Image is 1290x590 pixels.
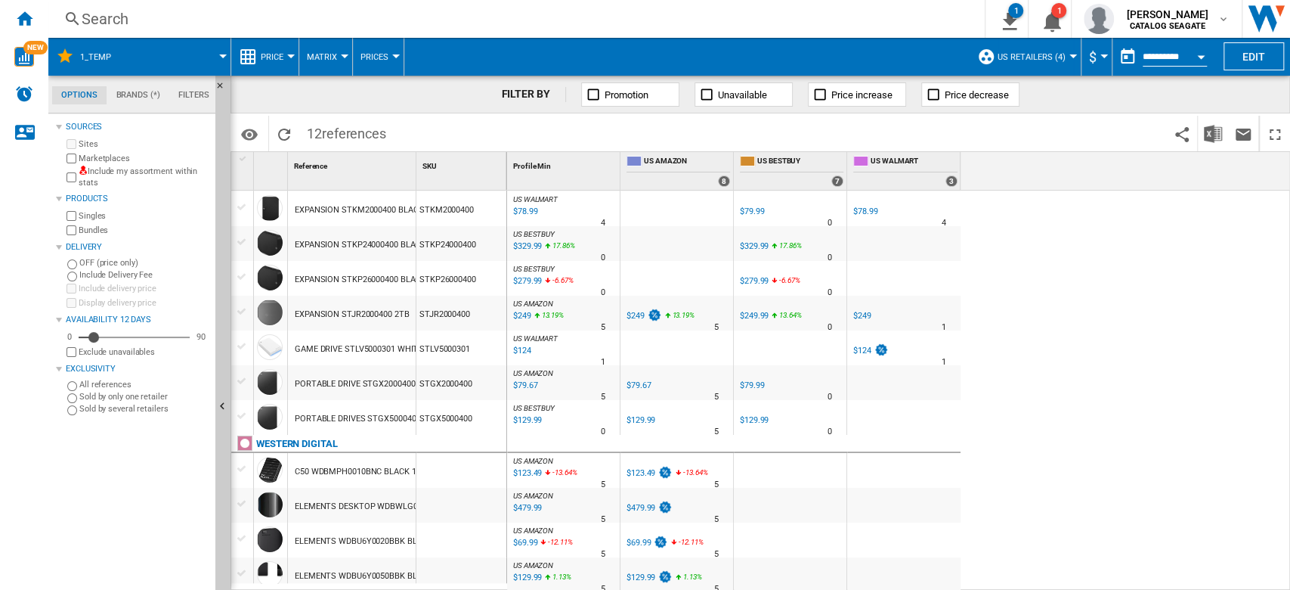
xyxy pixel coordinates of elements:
[67,405,77,415] input: Sold by several retailers
[52,86,107,104] md-tab-item: Options
[295,262,447,297] div: EXPANSION STKP26000400 BLACK 26TB
[107,86,169,104] md-tab-item: Brands (*)
[79,269,209,281] label: Include Delivery Fee
[1112,42,1143,72] button: md-calendar
[828,216,832,231] div: Delivery Time : 0 day
[853,206,877,216] div: $78.99
[778,309,787,327] i: %
[828,250,832,265] div: Delivery Time : 0 day
[79,379,209,390] label: All references
[1051,3,1066,18] div: 1
[740,415,769,425] div: $129.99
[67,211,76,221] input: Singles
[657,570,673,583] img: promotionV3.png
[513,162,551,170] span: Profile Min
[679,538,698,546] span: -12.11
[67,168,76,187] input: Include my assortment within stats
[853,311,871,321] div: $249
[601,285,605,300] div: Delivery Time : 0 day
[828,285,832,300] div: Delivery Time : 0 day
[513,265,555,273] span: US BESTBUY
[67,393,77,403] input: Sold by only one retailer
[714,390,719,405] div: Delivery Time : 5 days
[511,466,542,481] div: Last updated : Monday, 6 October 2025 16:33
[307,38,345,76] button: Matrix
[79,153,209,164] label: Marketplaces
[644,156,730,169] span: US AMAZON
[624,536,668,551] div: $69.99
[511,536,537,551] div: Last updated : Monday, 6 October 2025 16:33
[740,241,769,251] div: $329.99
[779,241,797,250] span: 17.86
[1089,38,1104,76] div: $
[942,216,946,231] div: Delivery Time : 4 days
[80,52,111,62] span: 1_temp
[511,378,537,393] div: Last updated : Monday, 6 October 2025 16:30
[552,276,568,284] span: -6.67
[682,570,691,588] i: %
[416,331,506,365] div: STLV5000301
[626,415,655,425] div: $129.99
[601,355,605,370] div: Delivery Time : 1 day
[23,41,48,54] span: NEW
[740,206,764,216] div: $79.99
[1084,4,1114,34] img: profile.jpg
[851,309,871,324] div: $249
[66,363,209,375] div: Exclusivity
[552,241,570,250] span: 17.86
[79,257,209,269] label: OFF (price only)
[63,331,76,343] div: 0
[295,297,410,332] div: EXPANSION ‎STJR2000400 2TB
[79,403,209,415] label: Sold by several retailers
[234,120,264,147] button: Options
[757,156,843,169] span: US BESTBUY
[67,225,76,235] input: Bundles
[261,52,283,62] span: Price
[647,309,662,321] img: promotionV3.png
[239,38,291,76] div: Price
[513,195,558,203] span: US WALMART
[14,47,34,67] img: wise-card.svg
[601,390,605,405] div: Delivery Time : 5 days
[998,38,1073,76] button: US retailers (4)
[56,38,223,76] div: 1_temp
[269,116,299,151] button: Reload
[419,152,506,175] div: SKU Sort None
[626,538,651,548] div: $69.99
[419,152,506,175] div: Sort None
[422,162,437,170] span: SKU
[513,492,553,500] span: US AMAZON
[1228,116,1258,151] button: Send this report by email
[601,547,605,562] div: Delivery Time : 5 days
[215,76,234,103] button: Hide
[511,343,531,359] div: Last updated : Monday, 6 October 2025 16:18
[677,536,686,554] i: %
[683,468,702,477] span: -13.64
[779,311,797,319] span: 13.64
[511,309,531,324] div: Last updated : Monday, 6 October 2025 16:30
[1008,3,1023,18] div: 1
[80,38,126,76] button: 1_temp
[831,89,892,101] span: Price increase
[294,162,327,170] span: Reference
[552,573,566,581] span: 1.13
[360,52,388,62] span: Prices
[683,573,697,581] span: 1.13
[79,346,209,358] label: Exclude unavailables
[624,309,662,324] div: $249
[626,468,655,478] div: $123.49
[718,89,767,101] span: Unavailable
[291,152,416,175] div: Sort None
[942,355,946,370] div: Delivery Time : 1 day
[67,381,77,391] input: All references
[542,311,559,319] span: 13.19
[738,239,769,254] div: $329.99
[874,343,889,356] img: promotionV3.png
[945,175,957,187] div: 3 offers sold by US WALMART
[624,378,651,393] div: $79.67
[295,402,465,436] div: PORTABLE DRIVES STGX5000400 BLACK 5TB
[513,230,555,238] span: US BESTBUY
[513,300,553,308] span: US AMAZON
[295,455,426,489] div: C50 WDBMPH0010BNC BLACK 1TB
[942,320,946,335] div: Delivery Time : 1 day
